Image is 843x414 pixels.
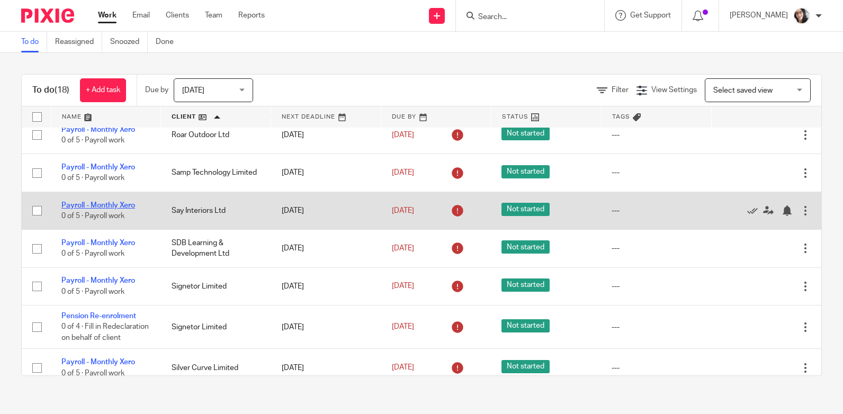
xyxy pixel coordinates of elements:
[392,207,414,214] span: [DATE]
[501,278,550,292] span: Not started
[161,267,271,305] td: Signetor Limited
[61,358,135,366] a: Payroll - Monthly Xero
[392,131,414,139] span: [DATE]
[61,175,124,182] span: 0 of 5 · Payroll work
[55,86,69,94] span: (18)
[271,230,381,267] td: [DATE]
[271,349,381,386] td: [DATE]
[501,165,550,178] span: Not started
[271,192,381,229] td: [DATE]
[55,32,102,52] a: Reassigned
[161,349,271,386] td: Silver Curve Limited
[161,116,271,154] td: Roar Outdoor Ltd
[713,87,773,94] span: Select saved view
[501,127,550,140] span: Not started
[477,13,572,22] input: Search
[501,360,550,373] span: Not started
[161,154,271,192] td: Samp Technology Limited
[501,240,550,254] span: Not started
[166,10,189,21] a: Clients
[747,205,763,216] a: Mark as done
[98,10,116,21] a: Work
[392,323,414,331] span: [DATE]
[271,154,381,192] td: [DATE]
[61,239,135,247] a: Payroll - Monthly Xero
[61,212,124,220] span: 0 of 5 · Payroll work
[61,164,135,171] a: Payroll - Monthly Xero
[501,203,550,216] span: Not started
[612,130,701,140] div: ---
[161,192,271,229] td: Say Interiors Ltd
[61,312,136,320] a: Pension Re-enrolment
[271,305,381,349] td: [DATE]
[612,281,701,292] div: ---
[21,8,74,23] img: Pixie
[161,305,271,349] td: Signetor Limited
[132,10,150,21] a: Email
[501,319,550,332] span: Not started
[61,288,124,295] span: 0 of 5 · Payroll work
[238,10,265,21] a: Reports
[271,116,381,154] td: [DATE]
[630,12,671,19] span: Get Support
[110,32,148,52] a: Snoozed
[651,86,697,94] span: View Settings
[61,250,124,258] span: 0 of 5 · Payroll work
[392,245,414,252] span: [DATE]
[612,363,701,373] div: ---
[205,10,222,21] a: Team
[61,323,149,342] span: 0 of 4 · Fill in Redeclaration on behalf of client
[182,87,204,94] span: [DATE]
[612,167,701,178] div: ---
[61,277,135,284] a: Payroll - Monthly Xero
[612,243,701,254] div: ---
[612,114,630,120] span: Tags
[21,32,47,52] a: To do
[61,126,135,133] a: Payroll - Monthly Xero
[392,169,414,176] span: [DATE]
[612,205,701,216] div: ---
[80,78,126,102] a: + Add task
[161,230,271,267] td: SDB Learning & Development Ltd
[730,10,788,21] p: [PERSON_NAME]
[156,32,182,52] a: Done
[612,322,701,332] div: ---
[32,85,69,96] h1: To do
[61,202,135,209] a: Payroll - Monthly Xero
[145,85,168,95] p: Due by
[61,137,124,144] span: 0 of 5 · Payroll work
[612,86,629,94] span: Filter
[271,267,381,305] td: [DATE]
[392,283,414,290] span: [DATE]
[793,7,810,24] img: me%20(1).jpg
[392,364,414,372] span: [DATE]
[61,370,124,377] span: 0 of 5 · Payroll work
